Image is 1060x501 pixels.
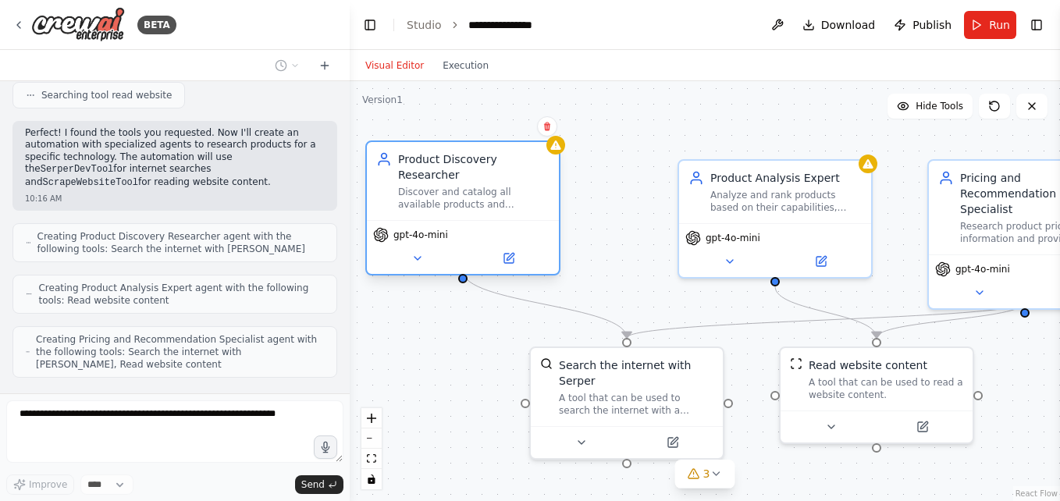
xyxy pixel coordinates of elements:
span: gpt-4o-mini [955,263,1010,275]
button: Hide Tools [887,94,973,119]
div: React Flow controls [361,408,382,489]
span: Searching tool read website [41,89,172,101]
span: Download [821,17,876,33]
span: Run [989,17,1010,33]
img: ScrapeWebsiteTool [790,357,802,370]
button: Show right sidebar [1026,14,1048,36]
div: Version 1 [362,94,403,106]
img: SerperDevTool [540,357,553,370]
button: Start a new chat [312,56,337,75]
button: Open in side panel [878,417,966,436]
code: ScrapeWebsiteTool [43,177,138,188]
img: Logo [31,7,125,42]
nav: breadcrumb [407,17,546,33]
button: Click to speak your automation idea [314,435,337,459]
button: Send [295,475,343,494]
p: Perfect! I found the tools you requested. Now I'll create an automation with specialized agents t... [25,127,325,190]
div: Product Analysis ExpertAnalyze and rank products based on their capabilities, features, and overa... [678,159,873,279]
button: zoom in [361,408,382,428]
a: Studio [407,19,442,31]
span: Improve [29,478,67,491]
button: Publish [887,11,958,39]
div: Product Discovery ResearcherDiscover and catalog all available products and solutions that provid... [365,144,560,279]
span: gpt-4o-mini [393,229,448,241]
span: gpt-4o-mini [706,232,760,244]
div: BETA [137,16,176,34]
div: ScrapeWebsiteToolRead website contentA tool that can be used to read a website content. [779,346,974,444]
code: SerperDevTool [41,164,114,175]
button: Switch to previous chat [269,56,306,75]
button: Hide left sidebar [359,14,381,36]
g: Edge from 0af6c2d9-32b6-4baa-bead-41856e898d03 to 1ecdb0e9-77d5-4da1-8c34-682cf54057a5 [869,302,1033,338]
span: Creating Product Analysis Expert agent with the following tools: Read website content [38,282,324,307]
div: A tool that can be used to search the internet with a search_query. Supports different search typ... [559,392,713,417]
span: Creating Product Discovery Researcher agent with the following tools: Search the internet with [P... [37,230,324,255]
g: Edge from 401a81de-82bb-4a13-9500-940412f883f6 to 673c7480-f275-478b-8d8c-b777c39a5d22 [455,271,635,338]
button: Run [964,11,1016,39]
button: Delete node [537,116,557,137]
button: Visual Editor [356,56,433,75]
span: Creating Pricing and Recommendation Specialist agent with the following tools: Search the interne... [36,333,324,371]
div: Search the internet with Serper [559,357,713,389]
span: Publish [912,17,952,33]
button: fit view [361,449,382,469]
a: React Flow attribution [1016,489,1058,498]
span: Send [301,478,325,491]
div: Discover and catalog all available products and solutions that provide {technology}, including id... [398,186,550,211]
g: Edge from 0af6c2d9-32b6-4baa-bead-41856e898d03 to 673c7480-f275-478b-8d8c-b777c39a5d22 [619,302,1033,338]
div: Analyze and rank products based on their capabilities, features, and overall value proposition fo... [710,189,862,214]
button: Improve [6,474,74,495]
div: 10:16 AM [25,193,325,204]
button: Download [796,11,882,39]
div: SerperDevToolSearch the internet with SerperA tool that can be used to search the internet with a... [529,346,724,460]
div: Product Discovery Researcher [398,151,550,183]
button: Execution [433,56,498,75]
div: Read website content [809,357,927,373]
div: A tool that can be used to read a website content. [809,376,963,401]
div: Product Analysis Expert [710,170,862,186]
button: Open in side panel [464,249,553,268]
button: 3 [675,460,735,489]
button: zoom out [361,428,382,449]
g: Edge from 95706ce4-a458-4dec-b4e4-80138cce5156 to 1ecdb0e9-77d5-4da1-8c34-682cf54057a5 [767,286,884,338]
span: Hide Tools [916,100,963,112]
button: Open in side panel [777,252,865,271]
span: 3 [703,466,710,481]
button: Open in side panel [628,433,717,452]
button: toggle interactivity [361,469,382,489]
